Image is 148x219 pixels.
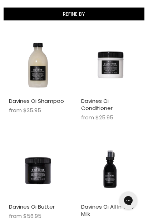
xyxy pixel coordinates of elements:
img: Davines Oi All In One Milk [81,142,139,200]
span: from [81,114,94,121]
button: Refine By [4,8,144,20]
img: Davines Oi Shampoo [9,36,67,94]
a: Davines Oi Shampoo [9,97,64,105]
a: Davines Oi Butter [9,203,55,210]
span: $25.95 [95,114,113,121]
span: $25.95 [23,106,41,114]
img: Davines Oi Butter [9,142,67,200]
a: Davines Oi All In One Milk [81,203,134,218]
a: Davines Oi Conditioner [81,97,113,112]
iframe: Gorgias live chat messenger [116,189,141,212]
span: from [9,106,22,114]
img: Davines Oi Conditioner [81,36,139,94]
